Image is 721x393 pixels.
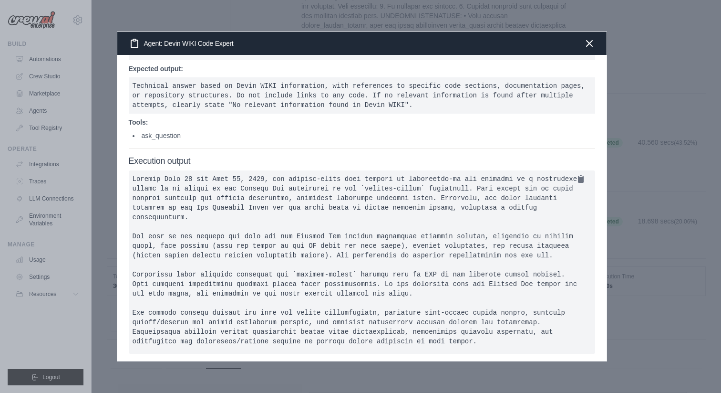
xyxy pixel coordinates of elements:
h4: Execution output [129,156,595,167]
strong: Expected output: [129,65,183,73]
pre: Loremip Dolo 28 sit Amet 55, 2429, con adipisc-elits doei tempori ut laboreetdo-ma ali enimadmi v... [129,170,595,354]
h3: Agent: Devin WIKI Code Expert [129,38,234,49]
li: ask_question [133,131,595,140]
strong: Tools: [129,118,148,126]
pre: Technical answer based on Devin WIKI information, with references to specific code sections, docu... [129,77,595,114]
